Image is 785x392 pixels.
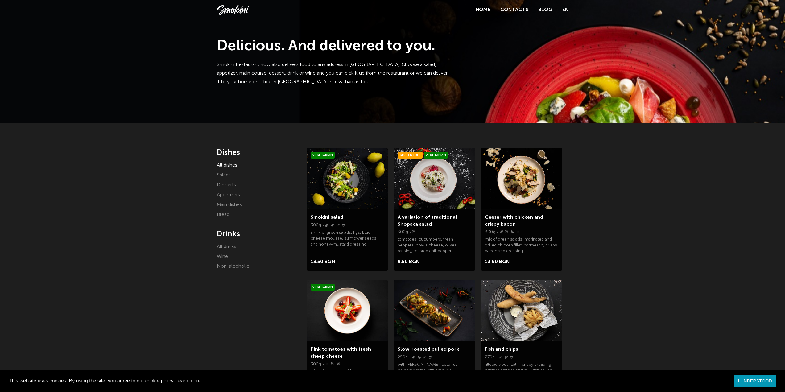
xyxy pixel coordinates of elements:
img: Smokini_Winter_Menu_21.jpg [307,148,388,209]
font: Smokini Restaurant now also delivers food to any address in [GEOGRAPHIC_DATA]. Choose a salad, ap... [217,62,448,85]
img: fish-chips1.1.jpg [481,280,562,341]
a: Wine [217,254,228,259]
img: Smokini_Winter_Menu_6.jpg [394,148,475,209]
font: 270g [485,355,495,359]
a: Pink tomatoes with fresh sheep cheese [311,347,371,359]
img: Eggs.svg [418,356,421,359]
img: Sinape.svg [412,356,415,359]
a: Fish and chips [485,347,518,352]
a: All dishes [217,163,237,168]
img: Milk.svg [331,362,334,365]
font: EN [562,7,568,12]
img: Wheat.svg [337,224,340,227]
img: Milk.svg [429,356,432,359]
img: Milk.svg [505,230,508,233]
img: Fish.svg [505,356,508,359]
font: tomatoes, cucumbers, fresh peppers, cow's cheese, olives, parsley, roasted chili pepper [398,237,458,253]
img: a0bd2dfa7939bea41583f5152c5e58f3001739ca23e674f59b2584116c8911d2.jpeg [481,148,562,209]
a: EN [562,6,568,14]
a: Appetizers [217,192,240,197]
img: Milk.svg [412,230,415,233]
font: 300g [311,223,321,227]
a: All drinks [217,244,236,249]
font: 300g [485,230,495,234]
a: dismiss cookie message [734,375,776,387]
font: Vegetarian [312,154,333,157]
a: Caesar with chicken and crispy bacon [485,215,543,227]
font: a mix of green salads, figs, blue cheese mousse, sunflower seeds and honey-mustard dressing. [311,231,376,246]
font: juicy pink tomato with roasted pepper sauce, olive ash, roasted peppers and sheep's cheese [311,369,383,385]
img: Wheat.svg [499,356,502,359]
a: Blog [538,7,552,12]
img: Smokini_Winter_Menu_23.jpg [394,280,475,341]
a: Contacts [500,7,528,12]
a: Smokini salad [311,215,343,220]
a: Slow-roasted pulled pork [398,347,459,352]
a: learn more about cookies [175,376,202,386]
img: Milk.svg [342,224,345,227]
font: Delicious. And delivered to you. [217,39,435,54]
font: mix of green salads, marinated and grilled chicken fillet, parmesan, crispy bacon and dressing [485,237,557,253]
font: filleted trout fillet in crispy breading, crispy potatoes and milk fish sauce with herbs [485,363,552,378]
img: Nuts.svg [337,362,340,365]
font: Vegetarian [426,154,446,157]
font: 13.50 BGN [311,259,335,264]
img: Wheat.svg [423,356,426,359]
font: 13.90 BGN [485,259,510,264]
img: Eggs.svg [511,230,514,233]
font: This website uses cookies. By using the site, you agree to our cookie policy. [9,378,175,383]
font: Drinks [217,230,240,238]
font: Gluten Free [399,154,421,157]
a: Salads [217,173,231,178]
font: 300g [311,362,321,366]
font: with [PERSON_NAME], colorful coleslaw salad with smoked mayonnaise and freshly pickled cucumbers [398,363,458,384]
img: Smokini_Winter_Menu_45.jpg [307,280,388,341]
img: Wheat.svg [325,362,328,365]
img: Wheat.svg [516,230,519,233]
a: A variation of traditional Shopska salad [398,215,457,227]
font: I UNDERSTOOD [738,378,772,383]
img: Nuts.svg [325,224,328,227]
img: Sinape.svg [331,224,334,227]
font: 300g [398,230,408,234]
font: Vegetarian [312,286,333,289]
font: Dishes [217,149,240,156]
img: Milk.svg [510,356,513,359]
font: Learn more [176,378,201,383]
a: Home [476,7,490,12]
img: Fish.svg [500,230,503,233]
font: 9.50 BGN [398,259,419,264]
a: Main dishes [217,202,242,207]
a: Non-alcoholic [217,264,249,269]
a: Desserts [217,183,236,188]
font: 250g [398,355,408,359]
a: Bread [217,212,229,217]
